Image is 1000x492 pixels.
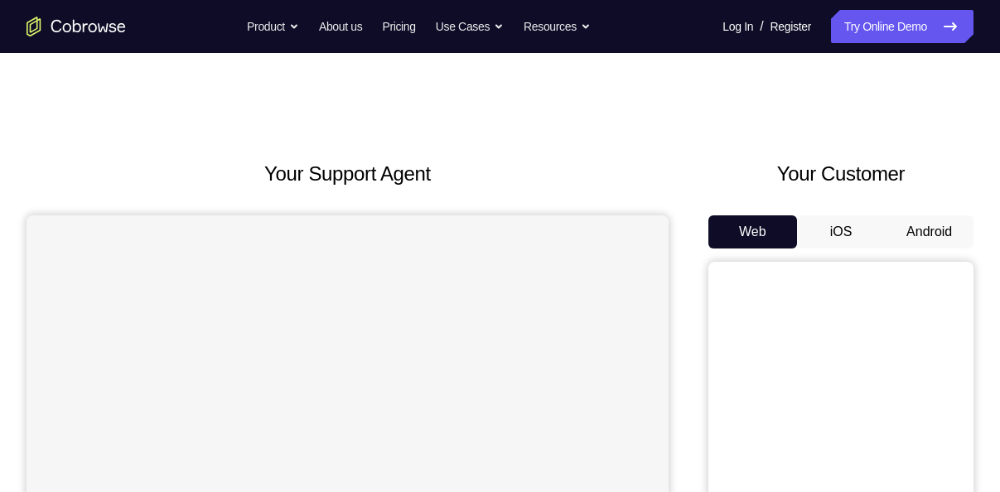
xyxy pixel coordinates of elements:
button: Android [885,215,973,248]
a: About us [319,10,362,43]
button: Web [708,215,797,248]
button: Resources [524,10,591,43]
a: Register [771,10,811,43]
span: / [760,17,763,36]
h2: Your Support Agent [27,159,669,189]
button: Product [247,10,299,43]
a: Try Online Demo [831,10,973,43]
button: Use Cases [436,10,504,43]
h2: Your Customer [708,159,973,189]
a: Pricing [382,10,415,43]
a: Go to the home page [27,17,126,36]
button: iOS [797,215,886,248]
a: Log In [722,10,753,43]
